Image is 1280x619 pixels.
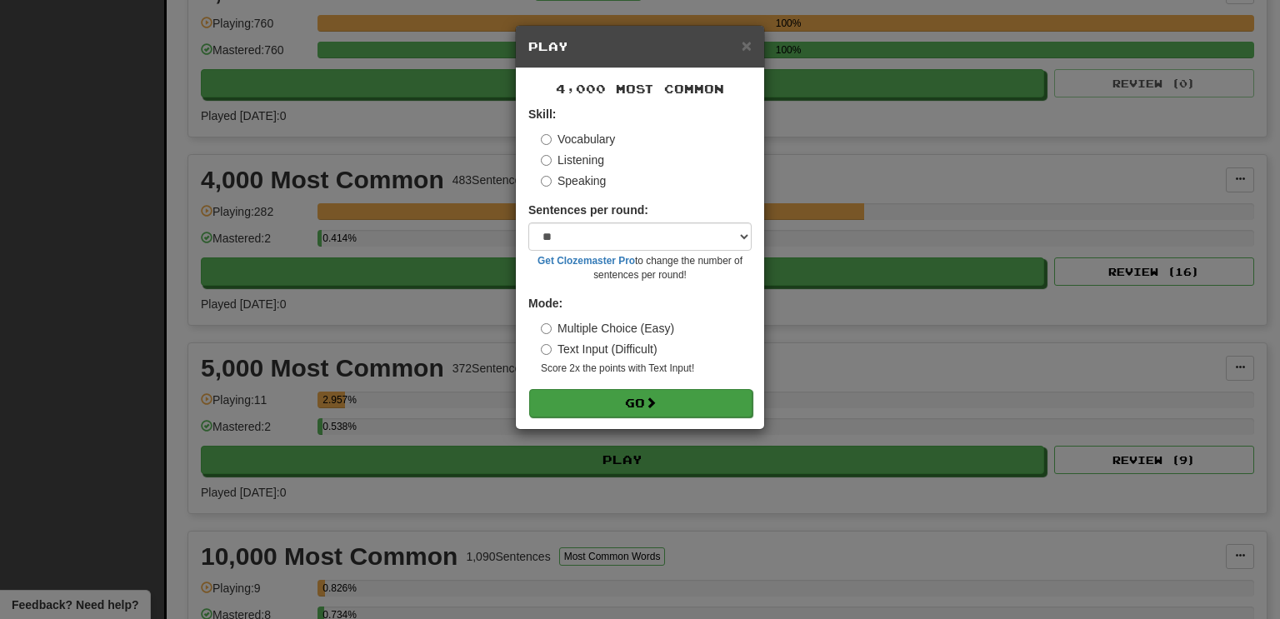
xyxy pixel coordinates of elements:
button: Go [529,389,752,417]
input: Text Input (Difficult) [541,344,552,355]
strong: Skill: [528,107,556,121]
input: Vocabulary [541,134,552,145]
a: Get Clozemaster Pro [537,255,635,267]
label: Multiple Choice (Easy) [541,320,674,337]
label: Vocabulary [541,131,615,147]
span: × [742,36,752,55]
small: Score 2x the points with Text Input ! [541,362,752,376]
label: Listening [541,152,604,168]
input: Speaking [541,176,552,187]
h5: Play [528,38,752,55]
small: to change the number of sentences per round! [528,254,752,282]
label: Speaking [541,172,606,189]
strong: Mode: [528,297,562,310]
input: Multiple Choice (Easy) [541,323,552,334]
label: Sentences per round: [528,202,648,218]
label: Text Input (Difficult) [541,341,657,357]
span: 4,000 Most Common [556,82,724,96]
button: Close [742,37,752,54]
input: Listening [541,155,552,166]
